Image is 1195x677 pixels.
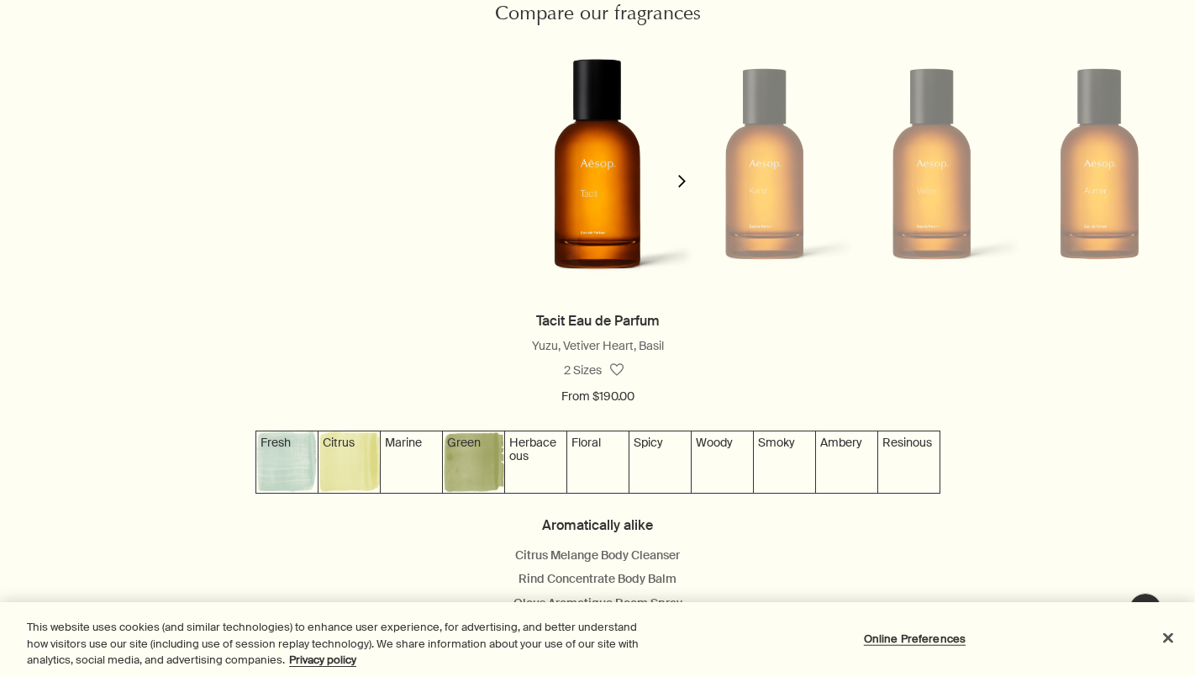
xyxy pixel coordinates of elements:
span: Ambery [820,435,862,450]
h4: Aromatically alike [17,514,1178,537]
img: Textured rose pink background [629,431,691,493]
div: Yuzu, Vetiver Heart, Basil [17,336,1178,357]
button: Save to cabinet [602,355,632,385]
a: More information about your privacy, opens in a new tab [289,653,356,667]
img: Textured green background [443,431,504,493]
img: Textured grey-purple background [754,431,815,493]
img: Textured grey-green background [381,431,442,493]
span: 2 Sizes [564,362,602,378]
span: Spicy [634,435,663,450]
img: Textured yellow background [318,431,380,493]
img: Textured salmon pink background [567,431,629,493]
img: Textured forest green background [505,431,566,493]
span: Fresh [261,435,291,450]
button: Close [1150,619,1187,656]
span: From $190.00 [561,387,634,407]
span: Herbaceous [509,435,556,463]
img: Textured purple background [692,431,753,493]
span: Woody [696,435,733,450]
button: next [666,32,699,309]
span: Floral [571,435,601,450]
a: Rind Concentrate Body Balm [519,571,676,586]
button: Live Assistance [1129,593,1162,627]
button: Online Preferences, Opens the preference center dialog [862,621,967,655]
span: Smoky [758,435,795,450]
a: Tacit Eau de Parfum [536,312,660,330]
img: Textured brown background [878,431,940,493]
span: Citrus [323,435,355,450]
a: Citrus Melange Body Cleanser [515,547,680,563]
img: Textured gold background [816,431,877,493]
div: This website uses cookies (and similar technologies) to enhance user experience, for advertising,... [27,619,657,669]
span: Resinous [882,435,932,450]
a: Olous Aromatique Room Spray [513,595,682,611]
img: Textured grey-blue background [256,431,318,493]
img: Tacit Eau de Parfum in an Amber bottle. [499,8,697,320]
span: Marine [385,435,422,450]
span: Green [447,435,481,450]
